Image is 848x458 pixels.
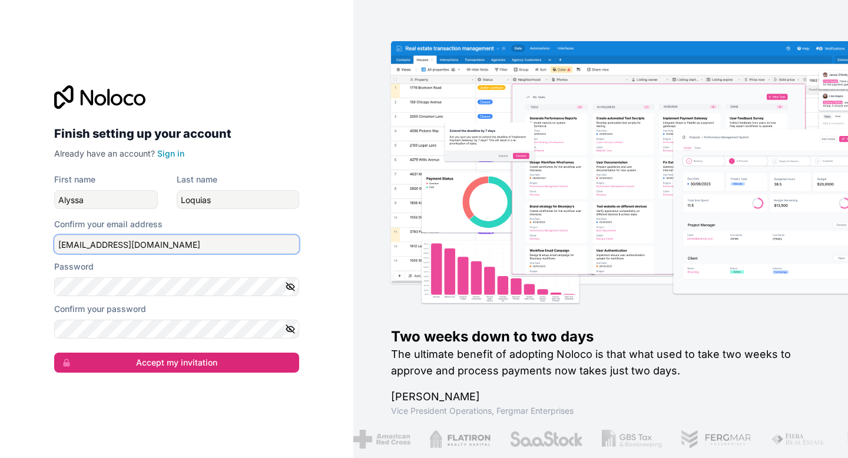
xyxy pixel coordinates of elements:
[177,174,217,185] label: Last name
[391,405,810,417] h1: Vice President Operations , Fergmar Enterprises
[419,430,481,449] img: /assets/flatiron-C8eUkumj.png
[761,430,816,449] img: /assets/fiera-fwj2N5v4.png
[177,190,299,209] input: family-name
[54,235,299,254] input: Email address
[391,389,810,405] h1: [PERSON_NAME]
[670,430,742,449] img: /assets/fergmar-CudnrXN5.png
[157,148,184,158] a: Sign in
[343,430,400,449] img: /assets/american-red-cross-BAupjrZR.png
[499,430,573,449] img: /assets/saastock-C6Zbiodz.png
[592,430,652,449] img: /assets/gbstax-C-GtDUiK.png
[54,148,155,158] span: Already have an account?
[54,261,94,273] label: Password
[391,346,810,379] h2: The ultimate benefit of adopting Noloco is that what used to take two weeks to approve and proces...
[54,320,299,338] input: Confirm password
[54,190,158,209] input: given-name
[54,174,95,185] label: First name
[54,218,163,230] label: Confirm your email address
[54,353,299,373] button: Accept my invitation
[54,277,299,296] input: Password
[54,123,299,144] h2: Finish setting up your account
[54,303,146,315] label: Confirm your password
[391,327,810,346] h1: Two weeks down to two days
